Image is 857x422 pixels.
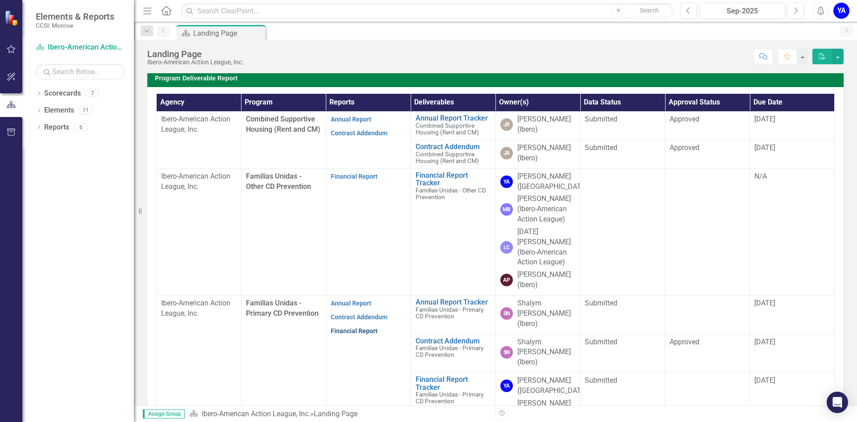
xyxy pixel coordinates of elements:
a: Ibero-American Action League, Inc. [202,409,310,418]
span: Approved [670,143,699,152]
div: YA [500,175,513,188]
div: Shalym [PERSON_NAME] (Ibero) [517,298,576,329]
a: Reports [44,122,69,133]
div: [PERSON_NAME] ([GEOGRAPHIC_DATA]) [517,171,590,192]
td: Double-Click to Edit [665,295,750,334]
span: [DATE] [754,143,775,152]
a: Financial Report [331,327,378,334]
div: [PERSON_NAME] (Ibero) [517,270,576,290]
span: Submitted [585,143,617,152]
a: Financial Report [331,173,378,180]
div: [PERSON_NAME] (Ibero) [517,143,576,163]
span: Approved [670,338,699,346]
div: JR [500,147,513,159]
p: Ibero-American Action League, Inc. [161,298,237,319]
td: Double-Click to Edit Right Click for Context Menu [411,140,495,169]
td: Double-Click to Edit [665,168,750,295]
div: Open Intercom Messenger [827,392,848,413]
td: Double-Click to Edit [665,334,750,373]
div: 11 [79,107,93,114]
span: Submitted [585,115,617,123]
div: 6 [74,123,88,131]
span: [DATE] [754,338,775,346]
input: Search ClearPoint... [181,3,674,19]
td: Double-Click to Edit [580,334,665,373]
span: [DATE] [754,376,775,384]
span: Submitted [585,376,617,384]
a: Contract Addendum [416,337,491,345]
td: Double-Click to Edit [580,112,665,140]
div: SN [500,307,513,320]
input: Search Below... [36,64,125,79]
button: YA [833,3,849,19]
span: Familias Unidas - Primary CD Prevention [416,344,483,358]
div: Shalym [PERSON_NAME] (Ibero) [517,337,576,368]
div: MB [500,203,513,216]
span: Combined Supportive Housing (Rent and CM) [246,115,320,134]
div: JR [500,118,513,131]
td: Double-Click to Edit [580,140,665,169]
div: LC [500,241,513,254]
span: Elements & Reports [36,11,114,22]
span: Familias Unidas - Primary CD Prevention [246,299,319,318]
span: Submitted [585,338,617,346]
div: 7 [85,90,100,97]
span: Familias Unidas - Other CD Prevention [246,172,311,191]
img: ClearPoint Strategy [4,10,20,25]
td: Double-Click to Edit [665,112,750,140]
a: Scorecards [44,88,81,99]
a: Annual Report Tracker [416,298,491,306]
div: » [189,409,489,419]
span: Submitted [585,299,617,307]
span: [DATE] [754,115,775,123]
td: Double-Click to Edit Right Click for Context Menu [411,112,495,140]
span: [DATE] [754,299,775,307]
td: Double-Click to Edit Right Click for Context Menu [411,334,495,373]
span: Combined Supportive Housing (Rent and CM) [416,122,479,136]
td: Double-Click to Edit [665,140,750,169]
div: Ibero-American Action League, Inc. [147,59,244,66]
div: AP [500,274,513,286]
div: [PERSON_NAME] ([GEOGRAPHIC_DATA]) [517,376,590,396]
div: Landing Page [147,49,244,59]
a: Contract Addendum [416,143,491,151]
a: Elements [44,105,74,116]
div: SN [500,346,513,359]
div: Landing Page [193,28,263,39]
div: Landing Page [314,409,358,418]
a: Financial Report Tracker [416,376,491,391]
small: CCSI: Monroe [36,22,114,29]
button: Sep-2025 [699,3,785,19]
span: Familias Unidas - Other CD Prevention [416,187,486,201]
span: Familias Unidas - Primary CD Prevention [416,391,483,405]
button: Search [627,4,671,17]
a: Ibero-American Action League, Inc. [36,42,125,53]
span: Combined Supportive Housing (Rent and CM) [416,150,479,164]
p: Ibero-American Action League, Inc. [161,171,237,192]
td: Double-Click to Edit Right Click for Context Menu [411,168,495,295]
span: Familias Unidas - Primary CD Prevention [416,306,483,320]
div: [PERSON_NAME] (Ibero) [517,114,576,135]
a: Annual Report [331,300,371,307]
td: Double-Click to Edit [580,168,665,295]
span: Search [640,7,659,14]
div: Sep-2025 [703,6,782,17]
span: Assign Group [143,409,185,418]
div: N/A [754,171,830,182]
a: Annual Report Tracker [416,114,491,122]
span: Approved [670,115,699,123]
div: YA [500,380,513,392]
h3: Program Deliverable Report [155,75,839,82]
a: Contract Addendum [331,130,387,137]
div: [PERSON_NAME] (Ibero-American Action League) [517,194,576,225]
a: Financial Report Tracker [416,171,491,187]
a: Annual Report [331,116,371,123]
div: [DATE][PERSON_NAME] (Ibero-American Action League) [517,227,576,267]
td: Double-Click to Edit Right Click for Context Menu [411,295,495,334]
p: Ibero-American Action League, Inc. [161,114,237,135]
a: Contract Addendum [331,313,387,321]
td: Double-Click to Edit [580,295,665,334]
